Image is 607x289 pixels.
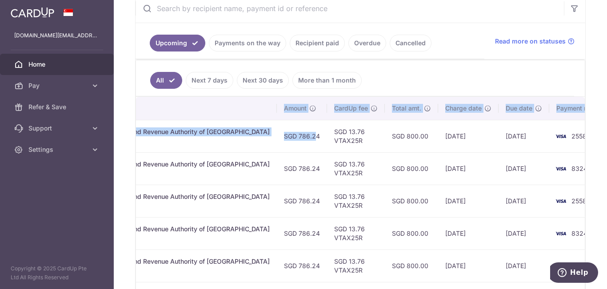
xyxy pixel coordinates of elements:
[290,35,345,51] a: Recipient paid
[385,185,438,217] td: SGD 800.00
[150,35,205,51] a: Upcoming
[86,257,270,266] div: Income Tax. Inland Revenue Authority of [GEOGRAPHIC_DATA]
[552,196,570,206] img: Bank Card
[390,35,431,51] a: Cancelled
[552,131,570,142] img: Bank Card
[571,165,587,172] span: 8324
[550,262,598,285] iframe: Opens a widget where you can find more information
[327,217,385,249] td: SGD 13.76 VTAX25R
[14,31,100,40] p: [DOMAIN_NAME][EMAIL_ADDRESS][DOMAIN_NAME]
[277,185,327,217] td: SGD 786.24
[552,228,570,239] img: Bank Card
[499,120,549,152] td: [DATE]
[284,104,307,113] span: Amount
[209,35,286,51] a: Payments on the way
[438,152,499,185] td: [DATE]
[552,261,570,271] img: Bank Card
[495,37,575,46] a: Read more on statuses
[506,104,532,113] span: Due date
[86,136,270,145] p: S7619090I
[11,7,54,18] img: CardUp
[438,217,499,249] td: [DATE]
[277,249,327,282] td: SGD 786.24
[385,152,438,185] td: SGD 800.00
[499,217,549,249] td: [DATE]
[438,185,499,217] td: [DATE]
[86,266,270,275] p: S7619090I
[86,234,270,242] p: S7619090I
[277,120,327,152] td: SGD 786.24
[499,185,549,217] td: [DATE]
[277,217,327,249] td: SGD 786.24
[499,249,549,282] td: [DATE]
[445,104,482,113] span: Charge date
[499,152,549,185] td: [DATE]
[237,72,289,89] a: Next 30 days
[327,152,385,185] td: SGD 13.76 VTAX25R
[86,160,270,169] div: Income Tax. Inland Revenue Authority of [GEOGRAPHIC_DATA]
[86,127,270,136] div: Income Tax. Inland Revenue Authority of [GEOGRAPHIC_DATA]
[86,225,270,234] div: Income Tax. Inland Revenue Authority of [GEOGRAPHIC_DATA]
[385,249,438,282] td: SGD 800.00
[277,152,327,185] td: SGD 786.24
[86,169,270,178] p: S7619090I
[571,132,587,140] span: 2558
[28,145,87,154] span: Settings
[385,120,438,152] td: SGD 800.00
[292,72,362,89] a: More than 1 month
[571,230,587,237] span: 8324
[150,72,182,89] a: All
[571,197,587,205] span: 2558
[28,103,87,111] span: Refer & Save
[385,217,438,249] td: SGD 800.00
[327,185,385,217] td: SGD 13.76 VTAX25R
[571,262,587,269] span: 2558
[348,35,386,51] a: Overdue
[438,249,499,282] td: [DATE]
[334,104,368,113] span: CardUp fee
[28,124,87,133] span: Support
[28,81,87,90] span: Pay
[186,72,233,89] a: Next 7 days
[28,60,87,69] span: Home
[327,249,385,282] td: SGD 13.76 VTAX25R
[79,97,277,120] th: Payment details
[438,120,499,152] td: [DATE]
[86,201,270,210] p: S7619090I
[495,37,566,46] span: Read more on statuses
[327,120,385,152] td: SGD 13.76 VTAX25R
[392,104,421,113] span: Total amt.
[86,192,270,201] div: Income Tax. Inland Revenue Authority of [GEOGRAPHIC_DATA]
[552,163,570,174] img: Bank Card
